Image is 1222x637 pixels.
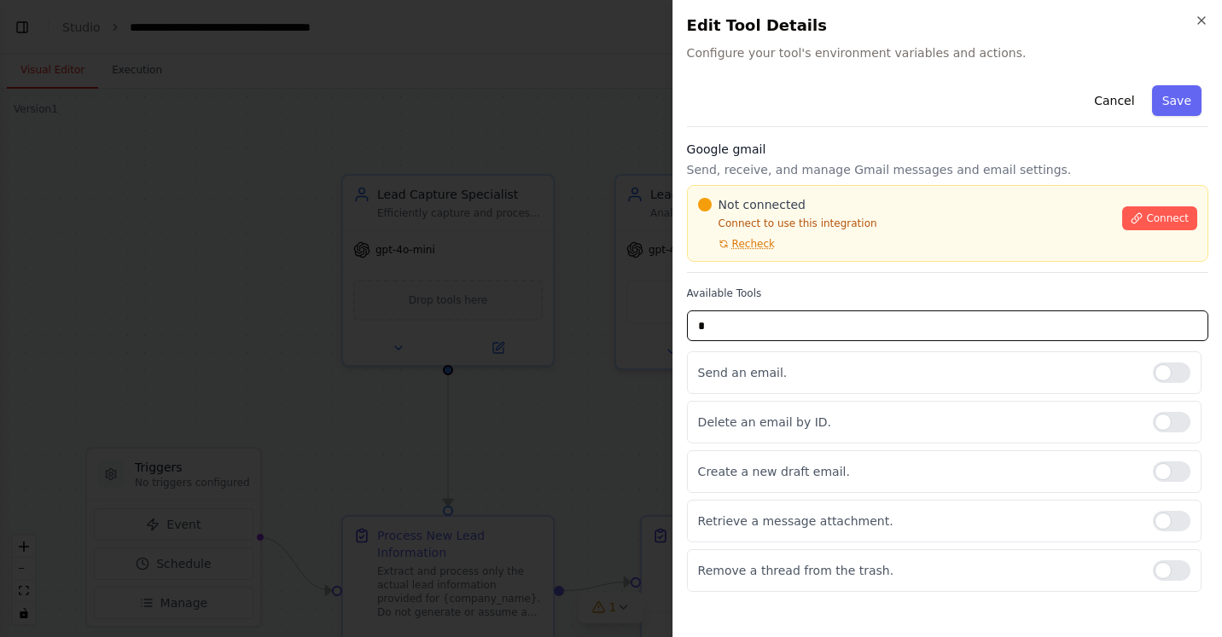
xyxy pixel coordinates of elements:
label: Available Tools [687,287,1208,300]
span: Connect [1146,211,1189,225]
h2: Edit Tool Details [687,14,1208,38]
p: Send, receive, and manage Gmail messages and email settings. [687,161,1208,178]
p: Create a new draft email. [698,463,1139,480]
button: Cancel [1084,85,1144,116]
p: Connect to use this integration [698,217,1113,230]
h3: Google gmail [687,141,1208,158]
p: Retrieve a message attachment. [698,512,1139,530]
button: Connect [1122,206,1197,230]
span: Not connected [719,196,806,213]
button: Save [1152,85,1202,116]
span: Recheck [732,237,775,251]
p: Send an email. [698,364,1139,381]
p: Delete an email by ID. [698,414,1139,431]
p: Remove a thread from the trash. [698,562,1139,579]
button: Recheck [698,237,775,251]
span: Configure your tool's environment variables and actions. [687,44,1208,61]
